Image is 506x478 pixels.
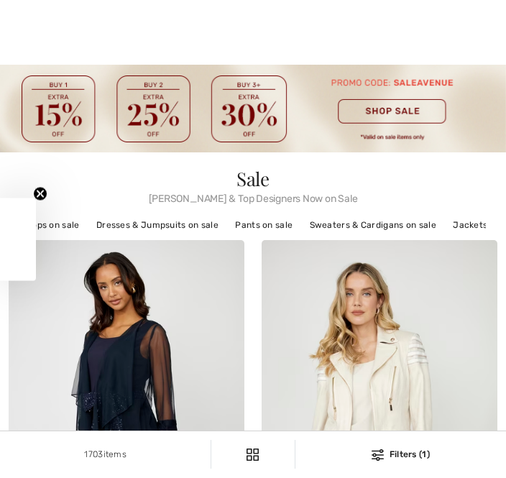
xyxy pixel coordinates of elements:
[84,449,103,459] span: 1703
[236,166,270,191] span: Sale
[33,186,47,201] button: Close teaser
[228,216,300,234] a: Pants on sale
[303,216,443,234] a: Sweaters & Cardigans on sale
[89,216,226,234] a: Dresses & Jumpsuits on sale
[247,449,259,461] img: Filters
[20,216,87,234] a: Tops on sale
[9,188,497,204] span: [PERSON_NAME] & Top Designers Now on Sale
[304,448,497,461] div: Filters (1)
